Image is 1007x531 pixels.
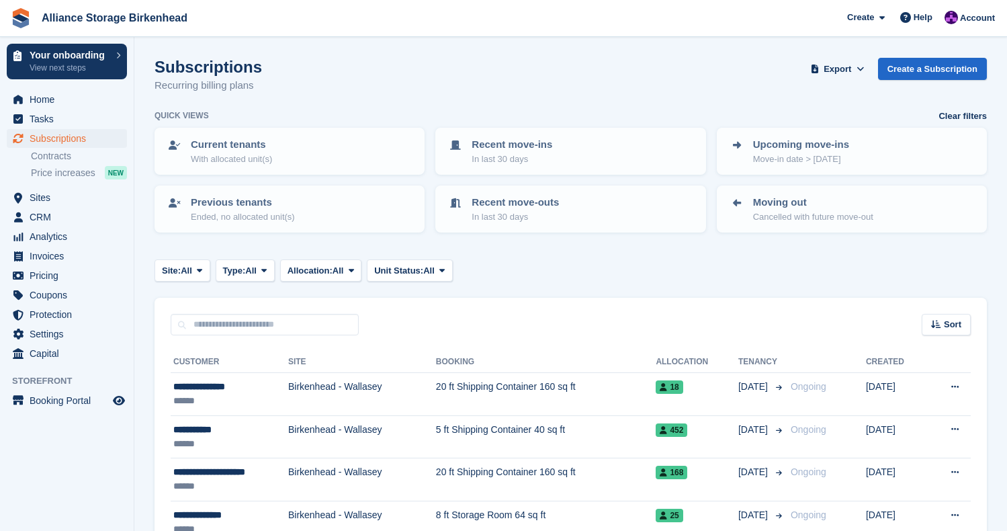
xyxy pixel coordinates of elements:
span: Allocation: [288,264,333,278]
p: View next steps [30,62,110,74]
a: Preview store [111,393,127,409]
span: Ongoing [791,424,826,435]
span: [DATE] [738,423,771,437]
span: Home [30,90,110,109]
td: Birkenhead - Wallasey [288,415,436,458]
a: menu [7,129,127,148]
p: Moving out [753,195,873,210]
td: 20 ft Shipping Container 160 sq ft [436,458,656,501]
a: Current tenants With allocated unit(s) [156,129,423,173]
th: Created [866,352,926,373]
p: In last 30 days [472,153,552,166]
span: Ongoing [791,466,826,477]
p: Cancelled with future move-out [753,210,873,224]
span: All [423,264,435,278]
td: 20 ft Shipping Container 160 sq ft [436,373,656,416]
div: NEW [105,166,127,179]
span: Sort [944,318,961,331]
span: Invoices [30,247,110,265]
span: [DATE] [738,465,771,479]
span: Booking Portal [30,391,110,410]
span: Protection [30,305,110,324]
span: Coupons [30,286,110,304]
button: Site: All [155,259,210,282]
span: Export [824,63,851,76]
span: Analytics [30,227,110,246]
td: 5 ft Shipping Container 40 sq ft [436,415,656,458]
a: Price increases NEW [31,165,127,180]
p: Recurring billing plans [155,78,262,93]
button: Export [808,58,867,80]
img: stora-icon-8386f47178a22dfd0bd8f6a31ec36ba5ce8667c1dd55bd0f319d3a0aa187defe.svg [11,8,31,28]
span: Capital [30,344,110,363]
th: Tenancy [738,352,785,373]
a: menu [7,266,127,285]
span: Tasks [30,110,110,128]
a: menu [7,90,127,109]
span: All [245,264,257,278]
span: 452 [656,423,687,437]
span: 18 [656,380,683,394]
span: Subscriptions [30,129,110,148]
button: Unit Status: All [367,259,452,282]
a: menu [7,344,127,363]
a: Recent move-ins In last 30 days [437,129,704,173]
span: Create [847,11,874,24]
a: Previous tenants Ended, no allocated unit(s) [156,187,423,231]
span: Sites [30,188,110,207]
th: Booking [436,352,656,373]
td: Birkenhead - Wallasey [288,373,436,416]
span: [DATE] [738,380,771,394]
p: Recent move-ins [472,137,552,153]
a: Contracts [31,150,127,163]
a: menu [7,208,127,227]
a: menu [7,247,127,265]
p: Recent move-outs [472,195,559,210]
td: [DATE] [866,458,926,501]
a: Your onboarding View next steps [7,44,127,79]
span: 168 [656,466,687,479]
span: Help [914,11,932,24]
td: [DATE] [866,373,926,416]
span: Ongoing [791,381,826,392]
a: Clear filters [938,110,987,123]
td: Birkenhead - Wallasey [288,458,436,501]
span: Account [960,11,995,25]
button: Allocation: All [280,259,362,282]
span: Pricing [30,266,110,285]
span: Ongoing [791,509,826,520]
a: menu [7,188,127,207]
span: [DATE] [738,508,771,522]
a: Moving out Cancelled with future move-out [718,187,986,231]
th: Site [288,352,436,373]
a: Upcoming move-ins Move-in date > [DATE] [718,129,986,173]
span: Type: [223,264,246,278]
h6: Quick views [155,110,209,122]
td: [DATE] [866,415,926,458]
span: All [181,264,192,278]
a: Create a Subscription [878,58,987,80]
span: All [333,264,344,278]
span: 25 [656,509,683,522]
span: CRM [30,208,110,227]
a: Alliance Storage Birkenhead [36,7,193,29]
p: Previous tenants [191,195,295,210]
img: Romilly Norton [945,11,958,24]
a: menu [7,110,127,128]
p: Your onboarding [30,50,110,60]
span: Price increases [31,167,95,179]
button: Type: All [216,259,275,282]
p: Ended, no allocated unit(s) [191,210,295,224]
a: menu [7,325,127,343]
span: Storefront [12,374,134,388]
a: menu [7,305,127,324]
th: Allocation [656,352,738,373]
p: With allocated unit(s) [191,153,272,166]
th: Customer [171,352,288,373]
span: Site: [162,264,181,278]
span: Settings [30,325,110,343]
a: Recent move-outs In last 30 days [437,187,704,231]
span: Unit Status: [374,264,423,278]
a: menu [7,391,127,410]
a: menu [7,286,127,304]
